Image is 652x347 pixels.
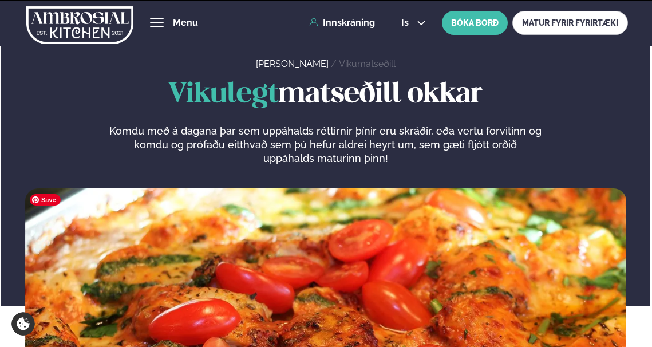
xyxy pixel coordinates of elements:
[339,58,396,69] a: Vikumatseðill
[392,18,435,27] button: is
[26,2,133,49] img: logo
[25,80,626,111] h1: matseðill okkar
[168,81,278,108] span: Vikulegt
[30,194,61,206] span: Save
[150,16,164,30] button: hamburger
[331,58,339,69] span: /
[512,11,628,35] a: MATUR FYRIR FYRIRTÆKI
[401,18,412,27] span: is
[309,18,375,28] a: Innskráning
[109,124,542,165] p: Komdu með á dagana þar sem uppáhalds réttirnir þínir eru skráðir, eða vertu forvitinn og komdu og...
[442,11,508,35] button: BÓKA BORÐ
[256,58,329,69] a: [PERSON_NAME]
[11,312,35,336] a: Cookie settings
